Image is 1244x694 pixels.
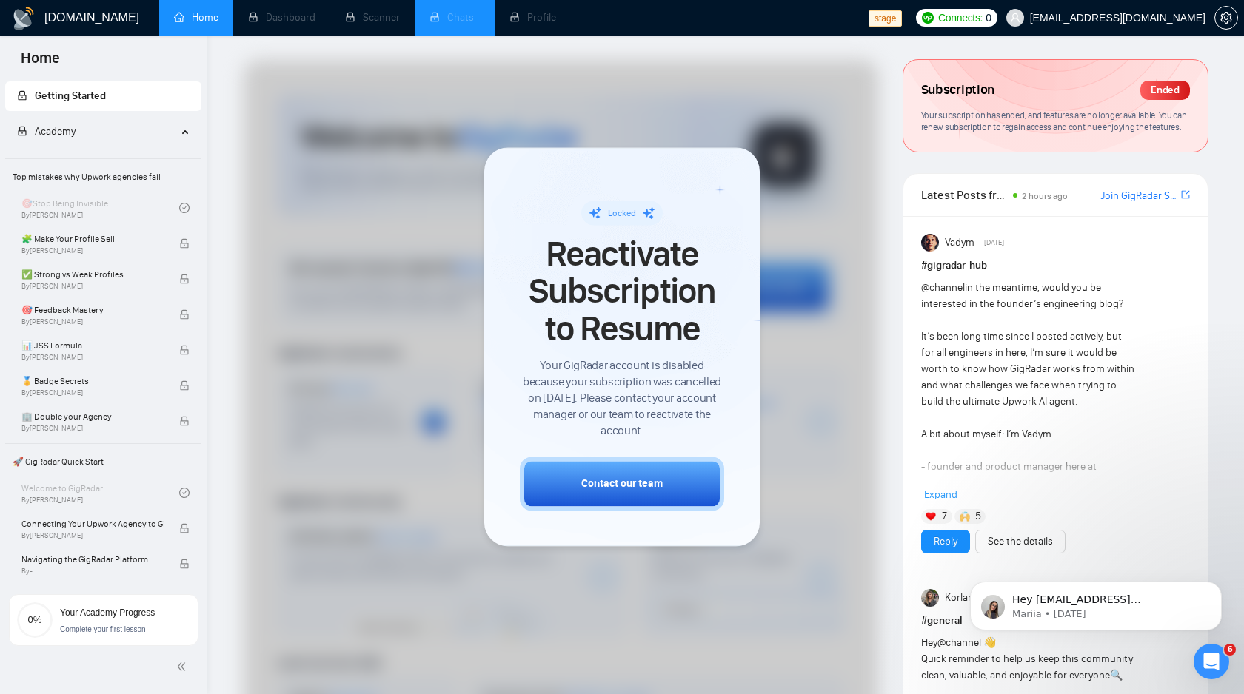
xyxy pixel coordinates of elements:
iframe: Intercom notifications message [948,550,1244,654]
span: Your subscription has ended, and features are no longer available. You can renew subscription to ... [921,110,1187,133]
img: Vadym [921,234,939,252]
a: setting [1214,12,1238,24]
img: 🙌 [960,511,970,522]
span: Academy [35,125,76,138]
span: Your GigRadar account is disabled because your subscription was cancelled on [DATE]. Please conta... [520,358,724,439]
span: lock [179,345,190,355]
span: 2 hours ago [1022,191,1068,201]
span: By [PERSON_NAME] [21,282,164,291]
p: Message from Mariia, sent 5d ago [64,57,255,70]
span: double-left [176,659,191,674]
span: lock [179,309,190,320]
span: [DATE] [984,236,1004,249]
h1: # gigradar-hub [921,257,1190,274]
span: export [1181,189,1190,201]
span: 🔍 [1110,669,1123,681]
span: By [PERSON_NAME] [21,424,164,433]
span: Vadym [945,235,974,251]
h1: # general [921,613,1190,629]
span: By [PERSON_NAME] [21,353,164,362]
span: 🚀 GigRadar Quick Start [7,447,200,476]
span: 🧩 Make Your Profile Sell [21,232,164,246]
button: setting [1214,6,1238,30]
span: 🏢 Double your Agency [21,409,164,424]
span: By [PERSON_NAME] [21,388,164,397]
span: lock [17,126,27,136]
img: logo [12,7,36,30]
a: Join GigRadar Slack Community [1100,188,1178,204]
span: Top mistakes why Upwork agencies fail [7,162,200,192]
span: stage [869,10,902,27]
span: Academy [17,125,76,138]
span: By [PERSON_NAME] [21,246,164,255]
img: ❤️ [926,511,936,522]
span: Locked [608,208,636,218]
div: Contact our team [581,476,663,492]
span: Expand [924,488,957,501]
span: lock [179,274,190,284]
span: check-circle [179,488,190,498]
span: Complete your first lesson [60,625,146,633]
span: lock [179,238,190,249]
span: Hey [EMAIL_ADDRESS][DOMAIN_NAME], Looks like your Upwork agency WorkWise Agency ran out of connec... [64,43,255,260]
span: lock [179,559,190,569]
span: 5 [975,509,981,524]
span: ✅ Strong vs Weak Profiles [21,267,164,282]
iframe: Intercom live chat [1194,644,1229,679]
span: Reactivate Subscription to Resume [520,235,724,347]
span: Getting Started [35,90,106,102]
button: Reply [921,530,970,553]
a: export [1181,188,1190,202]
div: Ended [1140,81,1190,100]
span: lock [17,90,27,101]
button: Contact our team [520,457,724,511]
span: 0 [986,10,991,26]
button: See the details [975,530,1066,553]
span: Subscription [921,78,994,103]
span: @channel [937,636,981,649]
span: setting [1215,12,1237,24]
span: Connects: [938,10,983,26]
span: 🏅 Badge Secrets [21,374,164,388]
span: By [PERSON_NAME] [21,531,164,540]
span: Home [9,47,72,78]
span: By - [21,567,164,576]
span: lock [179,523,190,533]
span: lock [179,416,190,426]
span: check-circle [179,203,190,213]
span: Your Academy Progress [60,607,155,618]
span: user [1010,13,1020,23]
span: 0% [17,615,53,624]
img: upwork-logo.png [922,12,934,24]
span: Latest Posts from the GigRadar Community [921,186,1009,204]
a: homeHome [174,11,218,24]
span: lock [179,380,190,391]
span: 🎯 Feedback Mastery [21,303,164,317]
li: Getting Started [5,81,201,111]
span: By [PERSON_NAME] [21,317,164,326]
img: Korlan [921,589,939,607]
span: 📊 JSS Formula [21,338,164,353]
a: Reply [934,533,957,550]
a: See the details [988,533,1053,550]
span: @channel [921,281,965,294]
span: 6 [1224,644,1236,656]
span: Korlan [945,590,974,606]
span: Connecting Your Upwork Agency to GigRadar [21,516,164,531]
span: Navigating the GigRadar Platform [21,552,164,567]
span: 7 [942,509,947,524]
